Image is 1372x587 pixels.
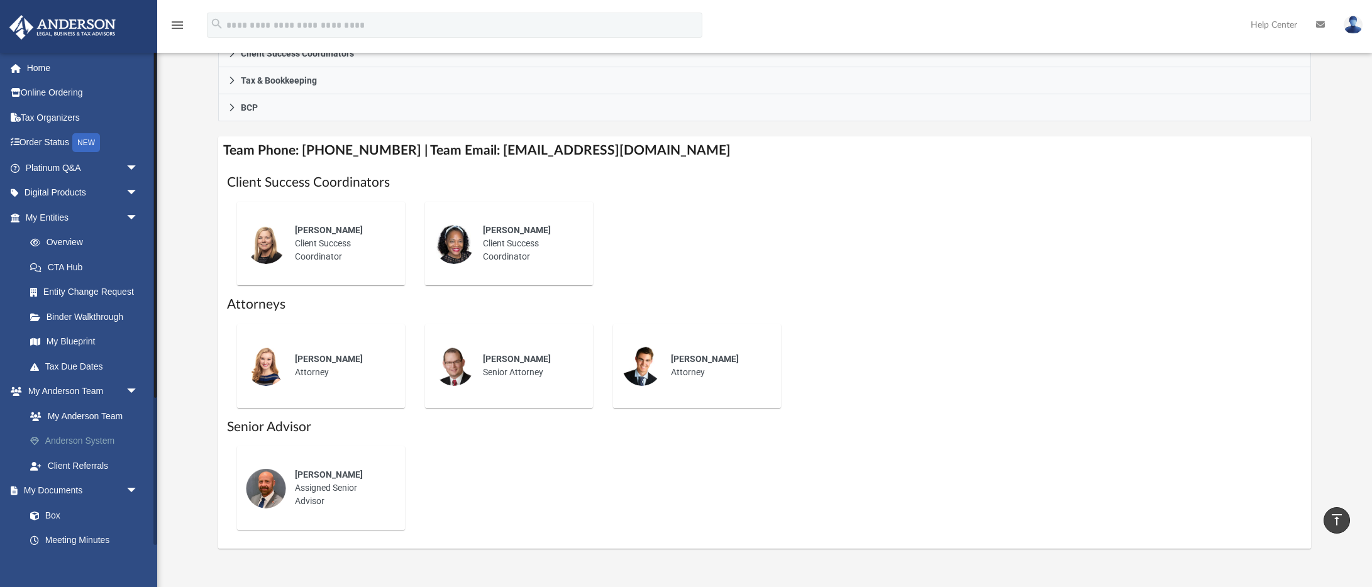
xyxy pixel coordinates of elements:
[1324,507,1350,534] a: vertical_align_top
[9,55,157,80] a: Home
[9,155,157,180] a: Platinum Q&Aarrow_drop_down
[286,459,396,517] div: Assigned Senior Advisor
[218,136,1312,165] h4: Team Phone: [PHONE_NUMBER] | Team Email: [EMAIL_ADDRESS][DOMAIN_NAME]
[241,103,258,112] span: BCP
[483,354,551,364] span: [PERSON_NAME]
[9,105,157,130] a: Tax Organizers
[18,528,151,553] a: Meeting Minutes
[18,354,157,379] a: Tax Due Dates
[126,205,151,231] span: arrow_drop_down
[227,418,1303,436] h1: Senior Advisor
[227,295,1303,314] h1: Attorneys
[218,67,1312,94] a: Tax & Bookkeeping
[18,403,151,429] a: My Anderson Team
[6,15,119,40] img: Anderson Advisors Platinum Portal
[126,180,151,206] span: arrow_drop_down
[9,205,157,230] a: My Entitiesarrow_drop_down
[246,346,286,386] img: thumbnail
[1329,512,1344,527] i: vertical_align_top
[286,344,396,388] div: Attorney
[241,76,317,85] span: Tax & Bookkeeping
[170,24,185,33] a: menu
[434,346,474,386] img: thumbnail
[126,379,151,405] span: arrow_drop_down
[18,280,157,305] a: Entity Change Request
[18,304,157,329] a: Binder Walkthrough
[210,17,224,31] i: search
[218,94,1312,121] a: BCP
[18,453,157,478] a: Client Referrals
[18,503,145,528] a: Box
[662,344,772,388] div: Attorney
[218,40,1312,67] a: Client Success Coordinators
[18,255,157,280] a: CTA Hub
[295,354,363,364] span: [PERSON_NAME]
[9,130,157,156] a: Order StatusNEW
[246,468,286,508] img: thumbnail
[18,429,157,454] a: Anderson System
[18,230,157,255] a: Overview
[18,329,151,354] a: My Blueprint
[434,224,474,264] img: thumbnail
[622,346,662,386] img: thumbnail
[286,215,396,272] div: Client Success Coordinator
[474,215,584,272] div: Client Success Coordinator
[474,344,584,388] div: Senior Attorney
[295,469,363,480] span: [PERSON_NAME]
[246,224,286,264] img: thumbnail
[227,173,1303,192] h1: Client Success Coordinators
[126,478,151,504] span: arrow_drop_down
[671,354,739,364] span: [PERSON_NAME]
[483,225,551,235] span: [PERSON_NAME]
[9,379,157,404] a: My Anderson Teamarrow_drop_down
[295,225,363,235] span: [PERSON_NAME]
[241,49,354,58] span: Client Success Coordinators
[9,180,157,206] a: Digital Productsarrow_drop_down
[72,133,100,152] div: NEW
[170,18,185,33] i: menu
[126,155,151,181] span: arrow_drop_down
[9,478,151,503] a: My Documentsarrow_drop_down
[9,80,157,106] a: Online Ordering
[1344,16,1363,34] img: User Pic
